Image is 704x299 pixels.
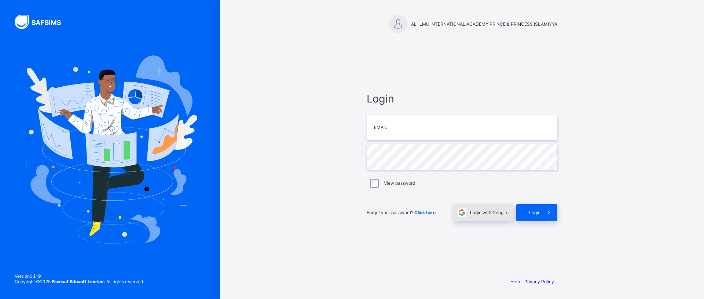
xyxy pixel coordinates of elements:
[510,279,520,284] a: Help
[367,92,557,105] span: Login
[52,279,105,284] strong: Flexisaf Edusoft Limited.
[384,180,415,186] label: View password
[529,210,540,215] span: Login
[15,279,144,284] span: Copyright © 2025 All rights reserved.
[15,273,144,279] span: Version 0.1.19
[470,210,507,215] span: Login with Google
[458,208,466,217] img: google.396cfc9801f0270233282035f929180a.svg
[411,21,557,27] span: AL-ILMU INTERNATIONAL ACADEMY PRINCE & PRINCESS ISLAMIYYA
[367,210,436,215] span: Forgot your password?
[414,210,436,215] a: Click here
[15,15,70,29] img: SAFSIMS Logo
[524,279,554,284] a: Privacy Policy
[23,55,197,244] img: Hero Image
